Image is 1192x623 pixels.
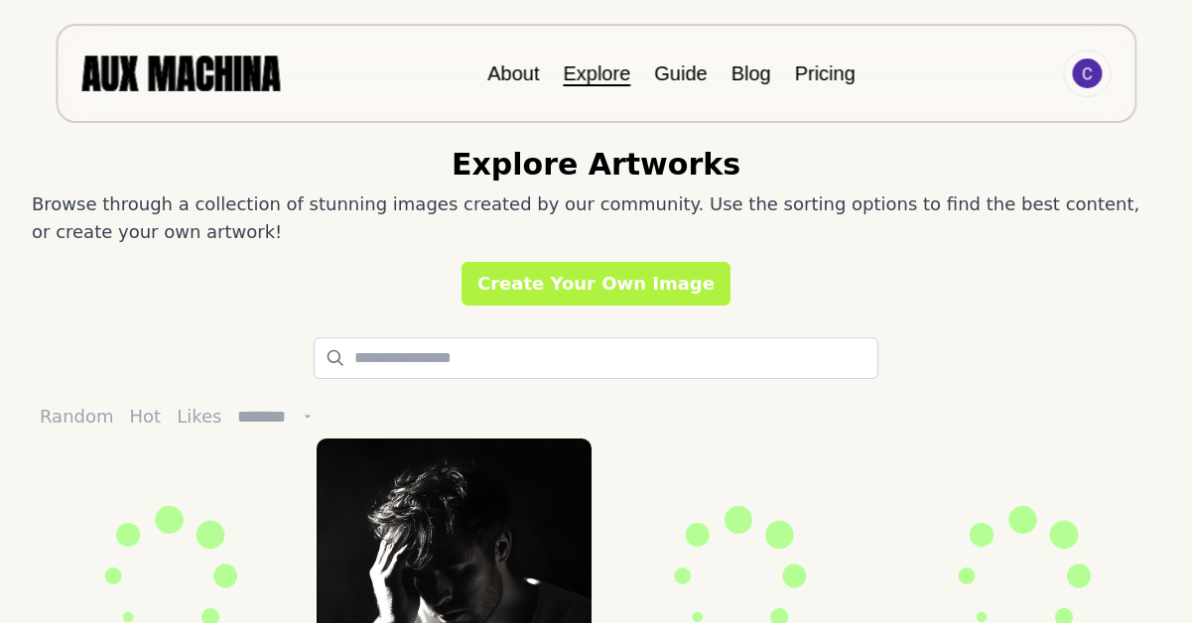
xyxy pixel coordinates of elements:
img: Avatar [1072,59,1102,88]
h2: Explore Artworks [452,147,740,183]
a: Explore [563,62,630,84]
p: Browse through a collection of stunning images created by our community. Use the sorting options ... [32,190,1160,246]
button: Likes [169,395,229,438]
button: Random [32,395,122,438]
a: Create Your Own Image [462,262,730,306]
a: About [487,62,539,84]
a: Blog [731,62,771,84]
a: Pricing [795,62,856,84]
button: Hot [122,395,170,438]
a: Guide [654,62,707,84]
img: AUX MACHINA [81,56,280,90]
